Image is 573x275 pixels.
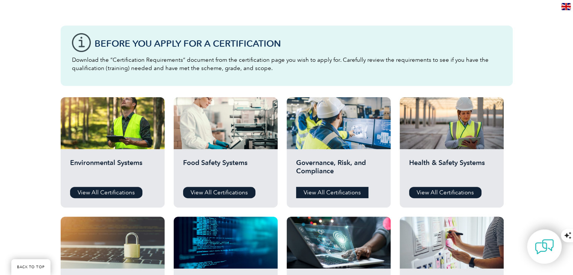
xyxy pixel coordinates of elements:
[72,56,501,72] p: Download the “Certification Requirements” document from the certification page you wish to apply ...
[535,237,554,256] img: contact-chat.png
[11,259,50,275] a: BACK TO TOP
[183,187,255,198] a: View All Certifications
[70,159,155,181] h2: Environmental Systems
[409,159,494,181] h2: Health & Safety Systems
[296,159,381,181] h2: Governance, Risk, and Compliance
[561,3,571,10] img: en
[296,187,368,198] a: View All Certifications
[183,159,268,181] h2: Food Safety Systems
[70,187,142,198] a: View All Certifications
[95,39,501,48] h3: Before You Apply For a Certification
[409,187,481,198] a: View All Certifications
